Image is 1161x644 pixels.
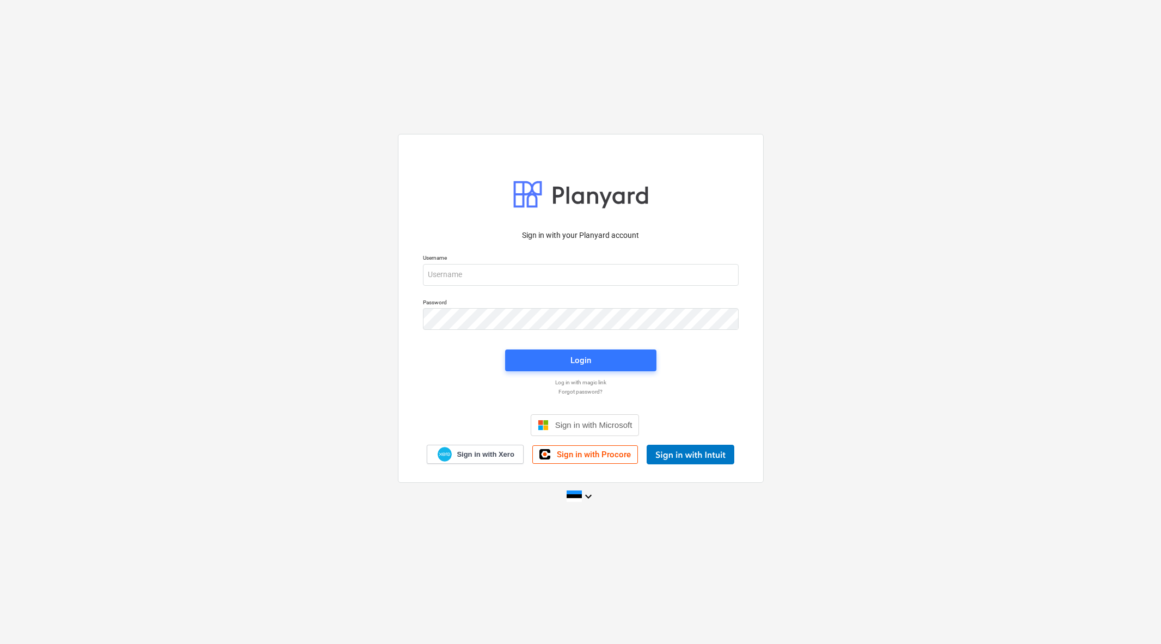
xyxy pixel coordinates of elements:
[427,445,524,464] a: Sign in with Xero
[505,349,656,371] button: Login
[570,353,591,367] div: Login
[423,230,739,241] p: Sign in with your Planyard account
[438,447,452,462] img: Xero logo
[532,445,638,464] a: Sign in with Procore
[457,450,514,459] span: Sign in with Xero
[557,450,631,459] span: Sign in with Procore
[538,420,549,431] img: Microsoft logo
[417,379,744,386] a: Log in with magic link
[423,264,739,286] input: Username
[555,420,632,430] span: Sign in with Microsoft
[417,388,744,395] a: Forgot password?
[582,490,595,503] i: keyboard_arrow_down
[423,254,739,263] p: Username
[423,299,739,308] p: Password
